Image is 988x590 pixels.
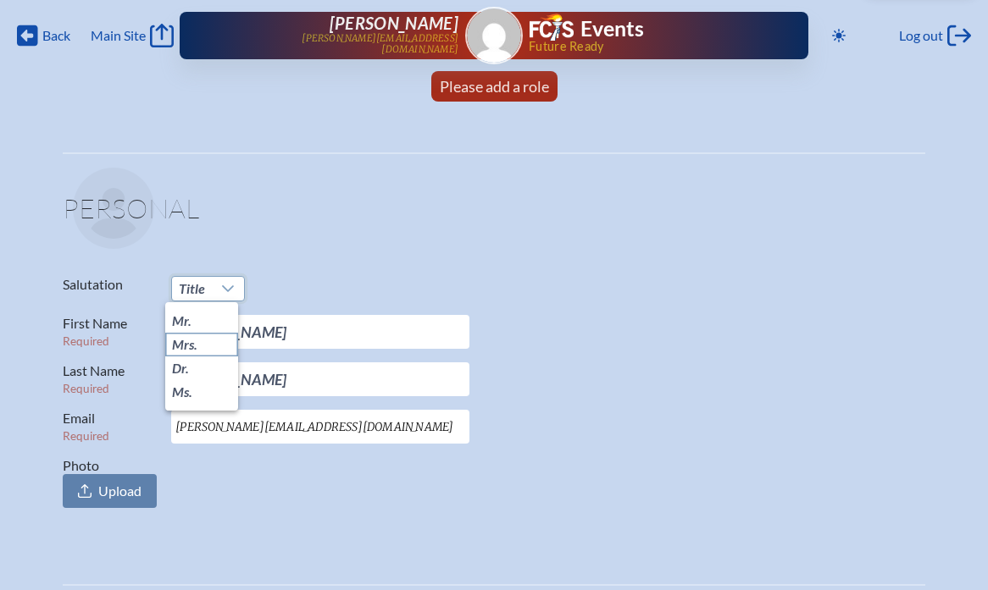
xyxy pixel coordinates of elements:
span: Please add a role [440,77,549,96]
li: Mr. [165,309,238,333]
span: Mrs. [172,336,197,353]
h1: Personal [63,195,925,235]
div: FCIS Events — Future ready [530,14,754,52]
label: First Name [63,315,158,349]
ul: Option List [165,302,238,411]
a: Main Site [91,24,174,47]
span: Required [63,429,109,443]
span: Main Site [91,27,146,44]
h1: Events [580,19,644,40]
span: Upload [98,482,142,499]
li: Mrs. [165,333,238,356]
p: [PERSON_NAME][EMAIL_ADDRESS][DOMAIN_NAME] [234,33,458,54]
span: Future Ready [529,41,754,52]
img: Florida Council of Independent Schools [530,14,574,41]
img: Gravatar [467,8,521,63]
a: Please add a role [433,71,556,102]
span: Required [63,334,109,348]
a: Gravatar [465,7,523,64]
label: Email [63,410,158,444]
span: Required [63,382,109,395]
label: Photo [63,457,158,508]
a: FCIS LogoEvents [530,14,644,44]
li: Ms. [165,380,238,404]
span: Dr. [172,360,189,377]
label: Last Name [63,362,158,396]
span: Mr. [172,312,191,329]
a: [PERSON_NAME][PERSON_NAME][EMAIL_ADDRESS][DOMAIN_NAME] [234,14,458,58]
span: Title [179,280,205,296]
span: [PERSON_NAME] [330,13,458,33]
li: Dr. [165,356,238,380]
label: Salutation [63,276,158,293]
span: Log out [899,27,943,44]
span: Back [42,27,70,44]
span: Ms. [172,383,192,400]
